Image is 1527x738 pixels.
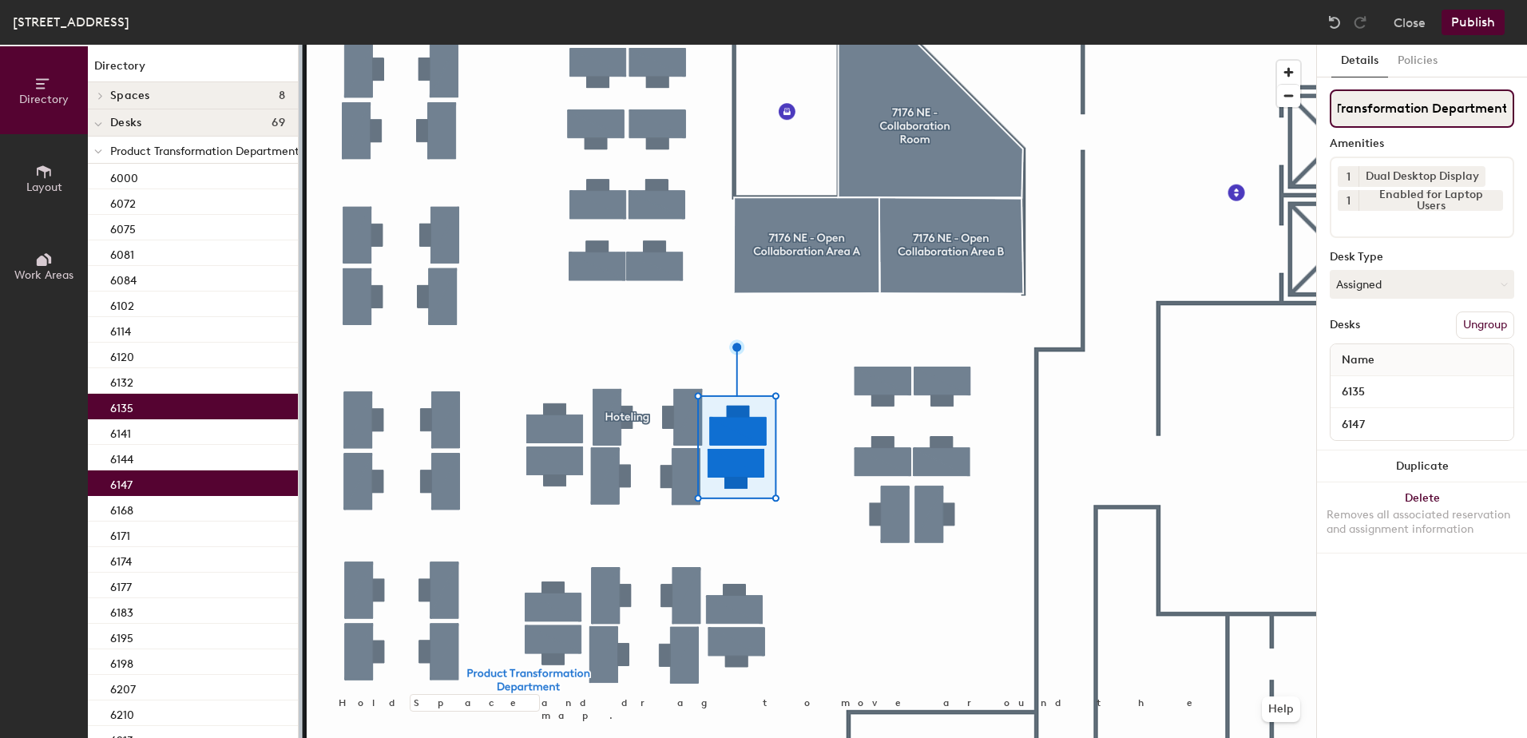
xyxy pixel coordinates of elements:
p: 6135 [110,397,133,415]
p: 6168 [110,499,133,518]
button: Publish [1442,10,1505,35]
p: 6102 [110,295,134,313]
div: Dual Desktop Display [1358,166,1485,187]
button: 1 [1338,190,1358,211]
p: 6132 [110,371,133,390]
span: Desks [110,117,141,129]
img: Undo [1327,14,1343,30]
div: Desk Type [1330,251,1514,264]
p: 6144 [110,448,133,466]
p: 6183 [110,601,133,620]
p: 6171 [110,525,130,543]
p: 6072 [110,192,136,211]
span: 1 [1347,169,1351,185]
button: Help [1262,696,1300,722]
div: Desks [1330,319,1360,331]
p: 6177 [110,576,132,594]
span: Work Areas [14,268,73,282]
span: Name [1334,346,1382,375]
span: Directory [19,93,69,106]
button: Duplicate [1317,450,1527,482]
img: Redo [1352,14,1368,30]
span: 8 [279,89,285,102]
p: 6081 [110,244,134,262]
button: Details [1331,45,1388,77]
p: 6198 [110,653,133,671]
p: 6141 [110,423,131,441]
button: Assigned [1330,270,1514,299]
input: Unnamed desk [1334,413,1510,435]
p: 6207 [110,678,136,696]
p: 6195 [110,627,133,645]
p: 6000 [110,167,138,185]
span: 69 [272,117,285,129]
p: 6114 [110,320,131,339]
span: 1 [1347,192,1351,209]
span: Spaces [110,89,150,102]
div: Removes all associated reservation and assignment information [1327,508,1517,537]
p: 6120 [110,346,134,364]
button: Ungroup [1456,311,1514,339]
span: Layout [26,181,62,194]
h1: Directory [88,58,298,82]
input: Unnamed desk [1334,381,1510,403]
p: 6147 [110,474,133,492]
p: 6075 [110,218,136,236]
div: Amenities [1330,137,1514,150]
p: 6174 [110,550,132,569]
button: DeleteRemoves all associated reservation and assignment information [1317,482,1527,553]
button: 1 [1338,166,1358,187]
span: Product Transformation Department [110,145,299,158]
button: Close [1394,10,1426,35]
p: 6210 [110,704,134,722]
div: Enabled for Laptop Users [1358,190,1503,211]
p: 6084 [110,269,137,288]
button: Policies [1388,45,1447,77]
div: [STREET_ADDRESS] [13,12,129,32]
